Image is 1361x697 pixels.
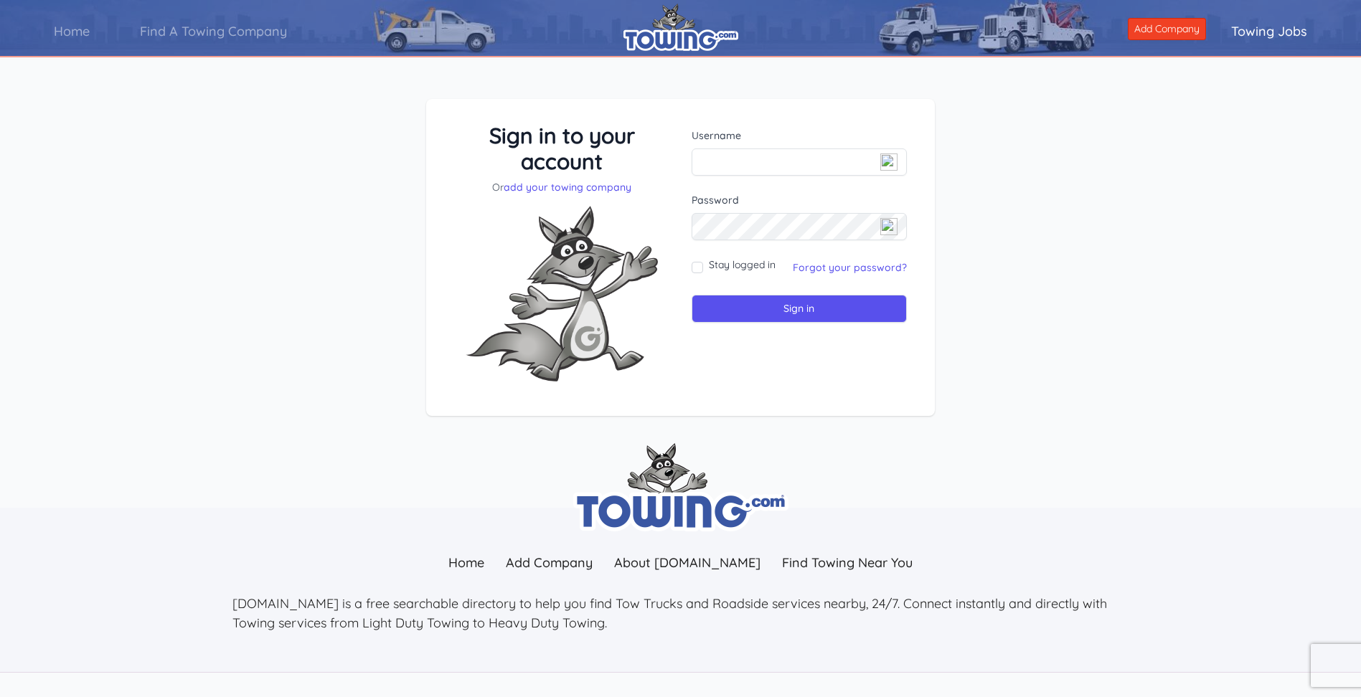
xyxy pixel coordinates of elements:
[29,11,115,52] a: Home
[454,180,670,194] p: Or
[793,261,907,274] a: Forgot your password?
[232,594,1129,632] p: [DOMAIN_NAME] is a free searchable directory to help you find Tow Trucks and Roadside services ne...
[504,181,631,194] a: add your towing company
[454,123,670,174] h3: Sign in to your account
[603,547,771,578] a: About [DOMAIN_NAME]
[438,547,495,578] a: Home
[623,4,738,51] img: logo.png
[573,443,788,531] img: towing
[115,11,312,52] a: Find A Towing Company
[692,295,908,323] input: Sign in
[692,193,908,207] label: Password
[880,153,898,171] img: npw-badge-icon-locked.svg
[454,194,669,393] img: Fox-Excited.png
[692,128,908,143] label: Username
[880,218,898,235] img: npw-badge-icon-locked.svg
[709,257,776,272] label: Stay logged in
[1206,11,1332,52] a: Towing Jobs
[495,547,603,578] a: Add Company
[1128,18,1206,40] a: Add Company
[771,547,923,578] a: Find Towing Near You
